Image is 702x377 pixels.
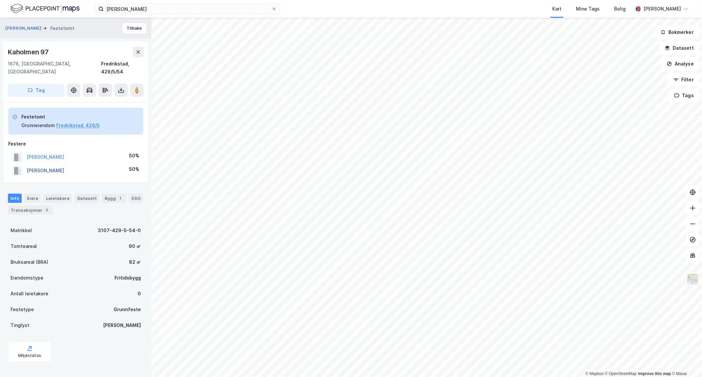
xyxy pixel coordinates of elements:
div: Bruksareal (BRA) [11,258,48,266]
div: Festetomt [50,24,74,32]
div: Kontrollprogram for chat [669,345,702,377]
iframe: Chat Widget [669,345,702,377]
div: Eiendomstype [11,274,43,282]
div: Bygg [102,194,126,203]
button: Filter [668,73,699,86]
a: Mapbox [585,371,604,376]
div: Festetomt [21,113,100,121]
button: [PERSON_NAME] [5,25,43,32]
div: Transaksjoner [8,205,53,215]
a: Improve this map [638,371,671,376]
div: Eiere [24,194,41,203]
button: Tilbake [122,23,146,34]
img: Z [687,273,699,285]
div: Kart [552,5,561,13]
div: Mine Tags [576,5,600,13]
button: Datasett [659,41,699,55]
div: Festetype [11,306,34,313]
div: Festere [8,140,143,148]
div: 50% [129,165,139,173]
div: Datasett [75,194,99,203]
div: 82 ㎡ [129,258,141,266]
div: [PERSON_NAME] [103,321,141,329]
div: ESG [129,194,143,203]
div: Tomteareal [11,242,37,250]
button: Bokmerker [655,26,699,39]
button: Analyse [661,57,699,70]
button: Fredrikstad, 429/5 [56,121,100,129]
div: Miljøstatus [18,353,41,358]
button: Tags [669,89,699,102]
img: logo.f888ab2527a4732fd821a326f86c7f29.svg [11,3,80,14]
div: Leietakere [43,194,72,203]
div: Tinglyst [11,321,29,329]
button: Tag [8,84,65,97]
div: Grunneiendom [21,121,55,129]
div: 3107-429-5-54-0 [98,227,141,234]
div: Info [8,194,22,203]
div: Kaholmen 97 [8,47,50,57]
div: 3 [44,207,50,213]
div: Matrikkel [11,227,32,234]
div: Fredrikstad, 429/5/54 [101,60,143,76]
div: 90 ㎡ [129,242,141,250]
div: Bolig [614,5,626,13]
div: Antall leietakere [11,290,48,298]
div: 1676, [GEOGRAPHIC_DATA], [GEOGRAPHIC_DATA] [8,60,101,76]
a: OpenStreetMap [605,371,637,376]
div: 0 [138,290,141,298]
div: [PERSON_NAME] [643,5,681,13]
div: Fritidsbygg [115,274,141,282]
div: 1 [117,195,124,202]
div: Grunnfeste [114,306,141,313]
input: Søk på adresse, matrikkel, gårdeiere, leietakere eller personer [104,4,272,14]
div: 50% [129,152,139,160]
